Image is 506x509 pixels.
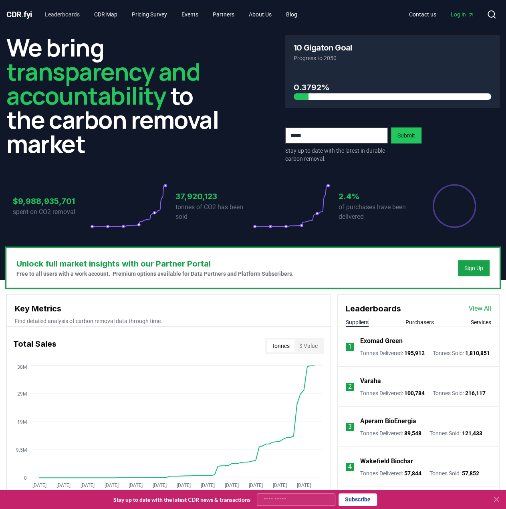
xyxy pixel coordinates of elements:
[17,391,27,396] tspan: 29M
[13,195,90,207] h3: $9,988,935,701
[360,336,403,346] a: Exomad Green
[249,483,263,488] tspan: [DATE]
[471,318,491,326] button: Services
[125,7,173,22] a: Pricing Survey
[339,190,416,202] h3: 2.4%
[81,483,95,488] tspan: [DATE]
[225,483,239,488] tspan: [DATE]
[17,364,27,370] tspan: 38M
[16,270,294,278] p: Free to all users with a work account. Premium options available for Data Partners and Platform S...
[346,318,369,326] button: Suppliers
[105,483,119,488] tspan: [DATE]
[465,390,486,396] span: 216,117
[15,317,323,325] p: Find detailed analysis of carbon removal data through time.
[469,304,491,313] a: View All
[294,54,492,62] p: Progress to 2050
[451,10,474,18] span: Log in
[360,376,381,386] a: Varaha
[88,7,124,22] a: CDR Map
[429,429,482,437] p: Tonnes Sold :
[13,338,56,354] h3: Total Sales
[242,7,278,22] a: About Us
[348,422,352,432] p: 3
[433,349,490,357] p: Tonnes Sold :
[32,483,46,488] tspan: [DATE]
[6,9,32,20] a: CDR.fyi
[294,339,323,352] button: $ Value
[403,7,443,22] a: Contact us
[464,264,483,272] a: Sign Up
[24,475,27,481] tspan: 0
[404,350,425,356] span: 195,912
[129,483,143,488] tspan: [DATE]
[294,81,492,93] h3: 0.3792%
[175,7,205,22] a: Events
[13,207,90,217] p: spent on CO2 removal
[348,462,352,472] p: 4
[280,7,304,22] a: Blog
[38,7,86,22] a: Leaderboards
[175,190,253,202] h3: 37,920,123
[444,7,480,22] a: Log in
[360,429,421,437] p: Tonnes Delivered :
[297,483,311,488] tspan: [DATE]
[56,483,71,488] tspan: [DATE]
[175,202,253,222] p: tonnes of CO2 has been sold
[22,10,24,19] span: .
[405,318,434,326] button: Purchasers
[339,202,416,222] p: of purchases have been delivered
[6,55,200,112] span: transparency and accountability
[429,469,479,477] p: Tonnes Sold :
[348,382,352,392] p: 2
[153,483,167,488] tspan: [DATE]
[177,483,191,488] tspan: [DATE]
[462,430,482,436] span: 121,433
[16,258,294,270] h3: Unlock full market insights with our Partner Portal
[360,416,416,426] a: Aperam BioEnergia
[267,339,294,352] button: Tonnes
[201,483,215,488] tspan: [DATE]
[432,184,477,228] div: Percentage of sales delivered
[404,470,421,477] span: 57,844
[360,349,425,357] p: Tonnes Delivered :
[38,7,304,22] nav: Main
[465,350,490,356] span: 1,810,851
[273,483,287,488] tspan: [DATE]
[15,303,323,315] h3: Key Metrics
[433,389,486,397] p: Tonnes Sold :
[458,260,490,276] button: Sign Up
[404,430,421,436] span: 89,548
[391,127,421,143] button: Submit
[360,456,413,466] a: Wakefield Biochar
[360,389,425,397] p: Tonnes Delivered :
[346,303,401,315] h3: Leaderboards
[348,342,352,351] p: 1
[16,447,27,452] tspan: 9.5M
[294,44,352,52] h3: 10 Gigaton Goal
[404,390,425,396] span: 100,784
[6,10,32,19] span: CDR fyi
[17,419,27,424] tspan: 19M
[206,7,241,22] a: Partners
[462,470,479,477] span: 57,852
[285,147,388,163] p: Stay up to date with the latest in durable carbon removal.
[360,469,421,477] p: Tonnes Delivered :
[403,7,480,22] nav: Main
[6,35,221,156] h2: We bring to the carbon removal market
